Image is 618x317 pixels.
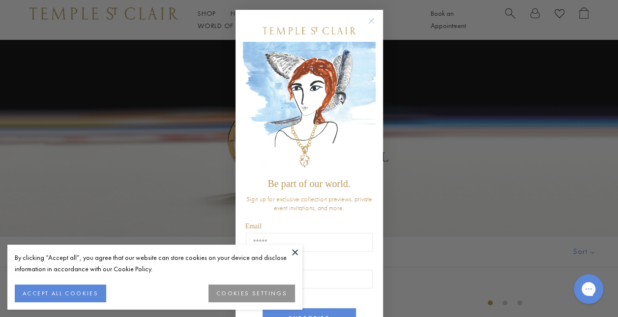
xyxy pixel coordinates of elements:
[245,222,262,230] span: Email
[208,285,295,302] button: COOKIES SETTINGS
[370,20,383,32] button: Close dialog
[263,27,356,34] img: Temple St. Clair
[569,271,608,307] iframe: Gorgias live chat messenger
[15,285,106,302] button: ACCEPT ALL COOKIES
[15,252,295,275] div: By clicking “Accept all”, you agree that our website can store cookies on your device and disclos...
[243,42,376,173] img: c4a9eb12-d91a-4d4a-8ee0-386386f4f338.jpeg
[246,194,372,212] span: Sign up for exclusive collection previews, private event invitations, and more.
[246,233,373,252] input: Email
[267,178,350,189] span: Be part of our world.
